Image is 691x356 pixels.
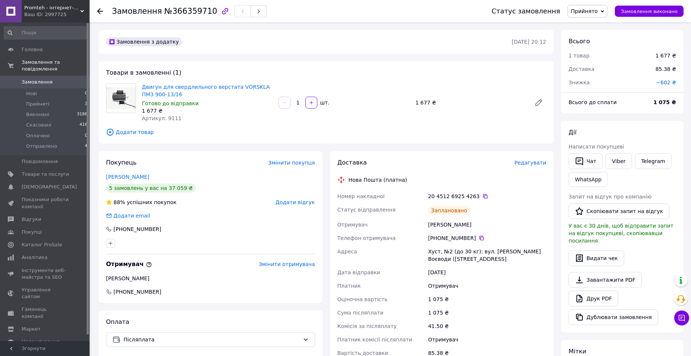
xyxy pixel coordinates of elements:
[22,196,69,210] span: Показники роботи компанії
[26,111,49,118] span: Виконані
[22,267,69,281] span: Інструменти веб-майстра та SEO
[22,287,69,300] span: Управління сайтом
[569,144,624,150] span: Написати покупцеві
[106,199,177,206] div: успішних покупок
[413,97,528,108] div: 1 677 ₴
[569,250,624,266] button: Видати чек
[427,333,548,346] div: Отримувач
[427,266,548,279] div: [DATE]
[569,79,590,85] span: Знижка
[606,153,632,169] a: Viber
[105,212,151,219] div: Додати email
[142,100,199,106] span: Готово до відправки
[22,171,69,178] span: Товари та послуги
[24,11,90,18] div: Ваш ID: 2997725
[337,283,361,289] span: Платник
[569,348,586,355] span: Мітки
[337,350,388,356] span: Вартість доставки
[569,129,576,136] span: Дії
[569,309,658,325] button: Дублювати замовлення
[4,26,88,40] input: Пошук
[80,122,87,128] span: 416
[492,7,560,15] div: Статус замовлення
[337,193,385,199] span: Номер накладної
[164,7,217,16] span: №366359710
[428,193,546,200] div: 20 4512 6925 4263
[22,306,69,319] span: Гаманець компанії
[337,323,397,329] span: Комісія за післяплату
[142,107,273,115] div: 1 677 ₴
[22,254,47,261] span: Аналітика
[569,194,651,200] span: Запит на відгук про компанію
[106,260,152,268] span: Отримувач
[569,203,669,219] button: Скопіювати запит на відгук
[569,99,617,105] span: Всього до сплати
[337,296,387,302] span: Оціночна вартість
[142,84,270,97] a: Двигун для свердлильного верстата VORSKLA ПМЗ 900-13/16
[26,122,52,128] span: Скасовані
[26,90,37,97] span: Нові
[674,310,689,325] button: Чат з покупцем
[106,128,546,136] span: Додати товар
[85,90,87,97] span: 0
[653,99,676,105] b: 1 075 ₴
[427,245,548,266] div: Хуст, №2 (до 30 кг): вул. [PERSON_NAME] Воєводи ([STREET_ADDRESS]
[337,222,368,228] span: Отримувач
[337,235,396,241] span: Телефон отримувача
[337,269,380,275] span: Дата відправки
[106,318,129,325] span: Оплата
[337,337,413,343] span: Платник комісії післяплати
[569,291,618,306] a: Друк PDF
[22,59,90,72] span: Замовлення та повідомлення
[571,8,598,14] span: Прийнято
[268,160,315,166] span: Змінити покупця
[22,216,41,223] span: Відгуки
[85,143,87,150] span: 4
[337,159,367,166] span: Доставка
[276,199,315,205] span: Додати відгук
[22,46,43,53] span: Головна
[113,199,125,205] span: 88%
[569,38,590,45] span: Всього
[113,288,162,296] span: [PHONE_NUMBER]
[112,7,162,16] span: Замовлення
[635,153,672,169] a: Telegram
[427,279,548,293] div: Отримувач
[615,6,684,17] button: Замовлення виконано
[531,95,546,110] a: Редагувати
[569,223,673,244] span: У вас є 30 днів, щоб відправити запит на відгук покупцеві, скопіювавши посилання.
[569,172,608,187] a: WhatsApp
[347,176,409,184] div: Нова Пошта (платна)
[22,184,77,190] span: [DEMOGRAPHIC_DATA]
[337,249,357,254] span: Адреса
[512,39,546,45] time: [DATE] 20:12
[22,338,60,345] span: Налаштування
[514,160,546,166] span: Редагувати
[569,53,589,59] span: 1 товар
[22,241,62,248] span: Каталог ProSale
[569,66,594,72] span: Доставка
[651,61,681,77] div: 85.38 ₴
[113,212,151,219] div: Додати email
[85,132,87,139] span: 0
[318,99,330,106] div: шт.
[142,115,181,121] span: Артикул: 9111
[113,225,162,233] div: [PHONE_NUMBER]
[106,69,181,76] span: Товари в замовленні (1)
[97,7,103,15] div: Повернутися назад
[26,132,50,139] span: Оплачені
[22,229,42,235] span: Покупці
[106,159,137,166] span: Покупець
[428,206,470,215] div: Заплановано
[427,293,548,306] div: 1 075 ₴
[106,184,196,193] div: 5 замовлень у вас на 37 059 ₴
[85,101,87,107] span: 3
[22,158,58,165] span: Повідомлення
[337,310,384,316] span: Сума післяплати
[427,306,548,319] div: 1 075 ₴
[259,261,315,267] span: Змінити отримувача
[656,79,676,85] span: −602 ₴
[106,87,136,109] img: Двигун для свердлильного верстата VORSKLA ПМЗ 900-13/16
[106,37,182,46] div: Замовлення з додатку
[427,218,548,231] div: [PERSON_NAME]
